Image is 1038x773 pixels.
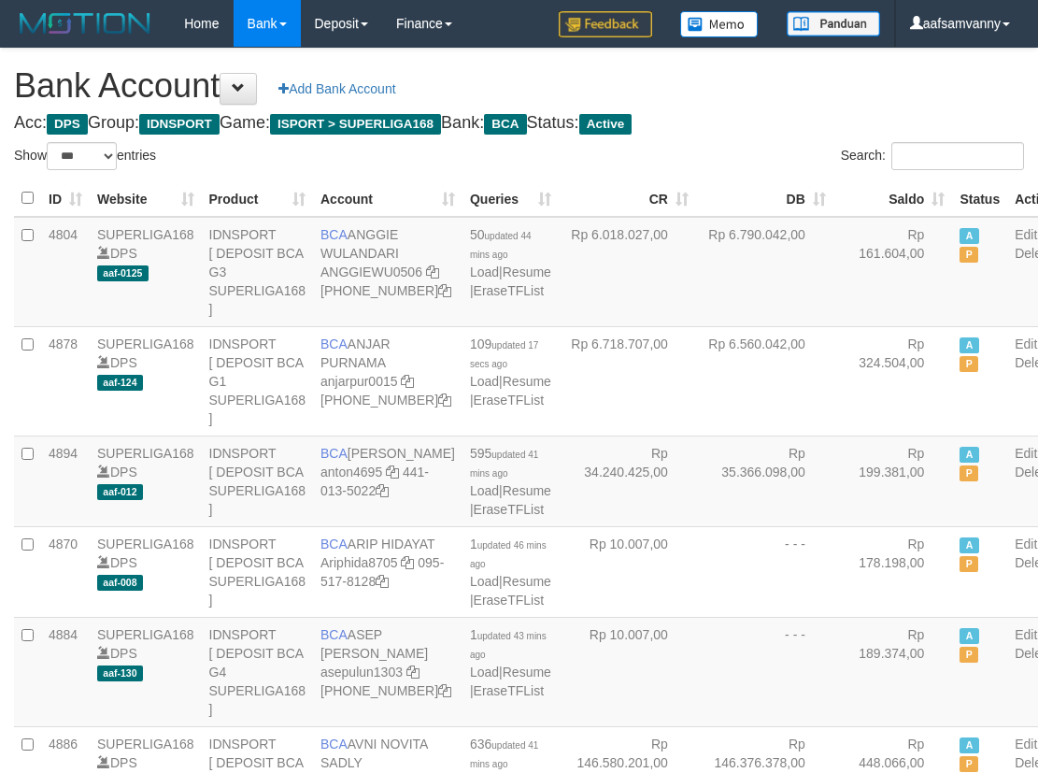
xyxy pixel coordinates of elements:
td: DPS [90,217,202,327]
a: Copy anjarpur0015 to clipboard [401,374,414,389]
span: IDNSPORT [139,114,220,135]
span: aaf-130 [97,666,143,681]
td: ANGGIE WULANDARI [PHONE_NUMBER] [313,217,462,327]
span: Active [960,337,978,353]
td: Rp 178.198,00 [833,526,953,617]
td: [PERSON_NAME] 441-013-5022 [313,436,462,526]
select: Showentries [47,142,117,170]
a: Resume [503,665,551,680]
span: BCA [320,737,348,752]
h1: Bank Account [14,67,1024,105]
img: panduan.png [787,11,880,36]
img: Feedback.jpg [559,11,652,37]
label: Show entries [14,142,156,170]
td: 4878 [41,326,90,436]
a: EraseTFList [474,502,544,517]
a: Resume [503,574,551,589]
span: 1 [470,537,547,570]
th: DB: activate to sort column ascending [696,180,833,217]
td: IDNSPORT [ DEPOSIT BCA SUPERLIGA168 ] [202,526,314,617]
img: MOTION_logo.png [14,9,156,37]
a: SUPERLIGA168 [97,446,194,461]
span: BCA [320,537,348,551]
a: Copy 4062213373 to clipboard [438,283,451,298]
span: BCA [320,627,348,642]
a: Copy ANGGIEWU0506 to clipboard [426,265,439,279]
span: Paused [960,356,978,372]
td: Rp 6.790.042,00 [696,217,833,327]
td: Rp 10.007,00 [559,526,696,617]
img: Button%20Memo.svg [680,11,759,37]
th: Queries: activate to sort column ascending [462,180,559,217]
a: Copy 4062281875 to clipboard [438,683,451,698]
a: SUPERLIGA168 [97,737,194,752]
span: aaf-0125 [97,265,149,281]
span: 50 [470,227,532,261]
a: Resume [503,374,551,389]
td: - - - [696,617,833,726]
span: Active [960,628,978,644]
th: ID: activate to sort column ascending [41,180,90,217]
a: Copy 4410135022 to clipboard [376,483,389,498]
td: Rp 6.718.707,00 [559,326,696,436]
a: Edit [1015,737,1037,752]
a: Copy asepulun1303 to clipboard [406,665,419,680]
a: Add Bank Account [266,73,407,105]
span: updated 44 mins ago [470,231,532,260]
th: Product: activate to sort column ascending [202,180,314,217]
span: Paused [960,465,978,481]
td: Rp 161.604,00 [833,217,953,327]
span: updated 41 mins ago [470,740,538,769]
a: Load [470,374,499,389]
a: Edit [1015,336,1037,351]
span: BCA [320,336,348,351]
td: Rp 199.381,00 [833,436,953,526]
td: IDNSPORT [ DEPOSIT BCA G4 SUPERLIGA168 ] [202,617,314,726]
input: Search: [891,142,1024,170]
td: IDNSPORT [ DEPOSIT BCA G1 SUPERLIGA168 ] [202,326,314,436]
span: updated 17 secs ago [470,340,538,369]
td: Rp 34.240.425,00 [559,436,696,526]
span: Active [579,114,633,135]
td: - - - [696,526,833,617]
span: Paused [960,756,978,772]
a: EraseTFList [474,283,544,298]
span: Active [960,228,978,244]
span: aaf-012 [97,484,143,500]
span: updated 41 mins ago [470,450,538,479]
td: Rp 10.007,00 [559,617,696,726]
label: Search: [841,142,1024,170]
span: aaf-008 [97,575,143,591]
a: Resume [503,483,551,498]
a: SUPERLIGA168 [97,537,194,551]
a: Load [470,483,499,498]
th: CR: activate to sort column ascending [559,180,696,217]
td: 4894 [41,436,90,526]
td: IDNSPORT [ DEPOSIT BCA G3 SUPERLIGA168 ] [202,217,314,327]
a: EraseTFList [474,393,544,408]
a: Load [470,265,499,279]
span: Paused [960,247,978,263]
span: BCA [484,114,526,135]
h4: Acc: Group: Game: Bank: Status: [14,114,1024,133]
a: ANGGIEWU0506 [320,265,422,279]
a: Edit [1015,446,1037,461]
span: Active [960,537,978,553]
td: Rp 6.560.042,00 [696,326,833,436]
span: Paused [960,556,978,572]
a: Copy 0955178128 to clipboard [376,574,389,589]
td: ASEP [PERSON_NAME] [PHONE_NUMBER] [313,617,462,726]
td: ARIP HIDAYAT 095-517-8128 [313,526,462,617]
span: ISPORT > SUPERLIGA168 [270,114,441,135]
span: DPS [47,114,88,135]
span: BCA [320,446,348,461]
span: Active [960,737,978,753]
span: | | [470,627,551,698]
a: Load [470,665,499,680]
a: anjarpur0015 [320,374,398,389]
td: DPS [90,326,202,436]
span: BCA [320,227,348,242]
a: Copy Ariphida8705 to clipboard [401,555,414,570]
th: Website: activate to sort column ascending [90,180,202,217]
a: Load [470,574,499,589]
